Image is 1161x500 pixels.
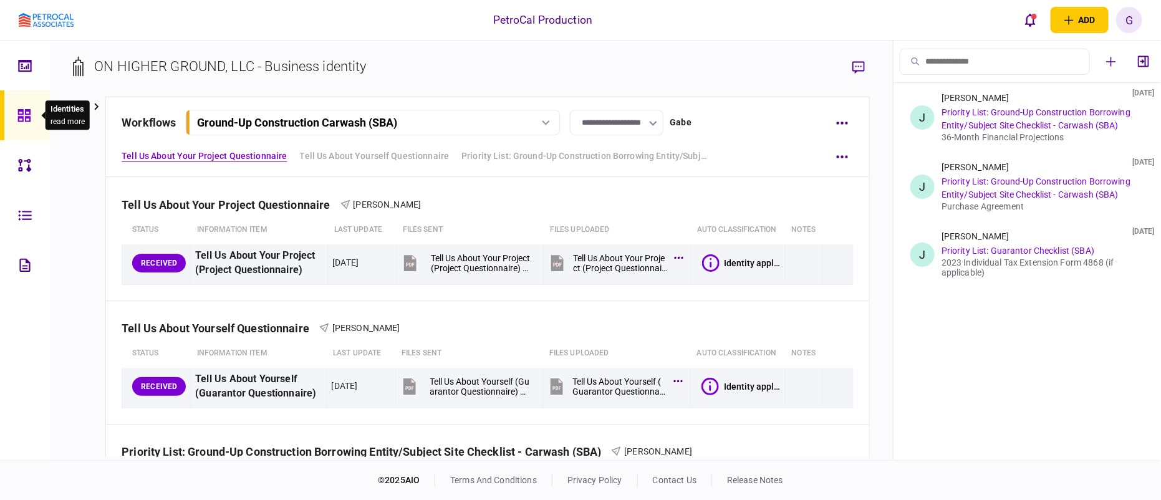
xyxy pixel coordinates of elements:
div: [PERSON_NAME] [942,231,1009,241]
div: J [910,243,935,267]
button: Identity application form [701,378,781,395]
button: open adding identity options [1051,7,1109,33]
button: Tell Us About Yourself (Guarantor Questionnaire) w AIO convention editable field names.pdf [547,372,680,400]
div: Identity application form [725,258,781,268]
div: [PERSON_NAME] [942,162,1009,172]
div: J [910,175,935,199]
div: Tell Us About Yourself (Guarantor Questionnaire) w AIO convention editable field names.pdf [430,377,532,397]
div: Ground-Up Construction Carwash (SBA) [197,116,397,129]
div: Tell Us About Your Project Questionnaire [122,198,340,211]
div: Tell Us About Your Project (Project Questionnaire) w AIO convention editable field names.pdf [573,253,667,273]
a: Priority List: Guarantor Checklist (SBA) [942,246,1094,256]
div: © 2025 AIO [378,474,435,487]
span: [PERSON_NAME] [354,200,422,209]
div: Tell Us About Yourself Questionnaire [122,322,319,335]
div: Gabe [670,116,691,129]
div: PetroCal Production [493,12,593,28]
a: Priority List: Ground-Up Construction Borrowing Entity/Subject Site Checklist - Carwash (SBA) [942,176,1130,200]
th: files sent [395,339,543,368]
div: 2023 Individual Tax Extension Form 4868 (if applicable) [942,257,1139,277]
th: Files uploaded [543,339,691,368]
button: Tell Us About Yourself (Guarantor Questionnaire) w AIO convention editable field names.pdf [400,372,532,400]
div: Tell Us About Yourself (Guarantor Questionnaire) w AIO convention editable field names.pdf [572,377,667,397]
div: Tell Us About Your Project (Project Questionnaire) [195,249,323,277]
th: Information item [191,339,327,368]
button: Tell Us About Your Project (Project Questionnaire) w AIO convention editable field names.pdf [401,249,532,277]
div: J [910,105,935,130]
th: last update [328,216,397,244]
th: Information item [191,216,328,244]
th: notes [786,216,822,244]
div: Identity application form [724,382,781,392]
a: Tell Us About Your Project Questionnaire [122,150,287,163]
a: contact us [653,475,696,485]
th: last update [327,339,395,368]
div: Purchase Agreement [942,201,1139,211]
button: G [1116,7,1142,33]
th: status [122,216,191,244]
div: [DATE] [1132,226,1155,236]
th: Files uploaded [544,216,691,244]
span: [PERSON_NAME] [332,323,400,333]
img: client company logo [19,13,74,27]
a: Tell Us About Yourself Questionnaire [300,150,450,163]
a: terms and conditions [450,475,537,485]
div: [DATE] [332,256,359,269]
button: open notifications list [1017,7,1043,33]
div: RECEIVED [132,377,186,396]
div: RECEIVED [132,254,186,272]
a: Priority List: Ground-Up Construction Borrowing Entity/Subject Site Checklist - Carwash (SBA) [942,107,1130,130]
div: Tell Us About Your Project (Project Questionnaire) w AIO convention editable field names.pdf [431,253,532,273]
div: Identities [51,103,85,115]
div: Priority List: Ground-Up Construction Borrowing Entity/Subject Site Checklist - Carwash (SBA) [122,445,611,458]
div: [DATE] [1132,157,1155,167]
th: notes [786,339,822,368]
button: Identity application form [702,254,781,272]
a: privacy policy [567,475,622,485]
div: workflows [122,114,176,131]
div: Tell Us About Yourself (Guarantor Questionnaire) [195,372,322,401]
th: status [122,339,191,368]
th: auto classification [691,216,786,244]
span: [PERSON_NAME] [624,446,692,456]
div: ON HIGHER GROUND, LLC - Business identity [94,56,366,77]
a: Priority List: Ground-Up Construction Borrowing Entity/Subject Site Checklist - Carwash (SBA) [461,150,711,163]
a: release notes [727,475,783,485]
button: read more [51,117,85,126]
div: 36-Month Financial Projections [942,132,1139,142]
th: files sent [397,216,544,244]
div: [DATE] [1132,88,1155,98]
th: auto classification [691,339,786,368]
button: Ground-Up Construction Carwash (SBA) [186,110,560,135]
button: Tell Us About Your Project (Project Questionnaire) w AIO convention editable field names.pdf [548,249,680,277]
div: [DATE] [332,380,358,392]
div: [PERSON_NAME] [942,93,1009,103]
